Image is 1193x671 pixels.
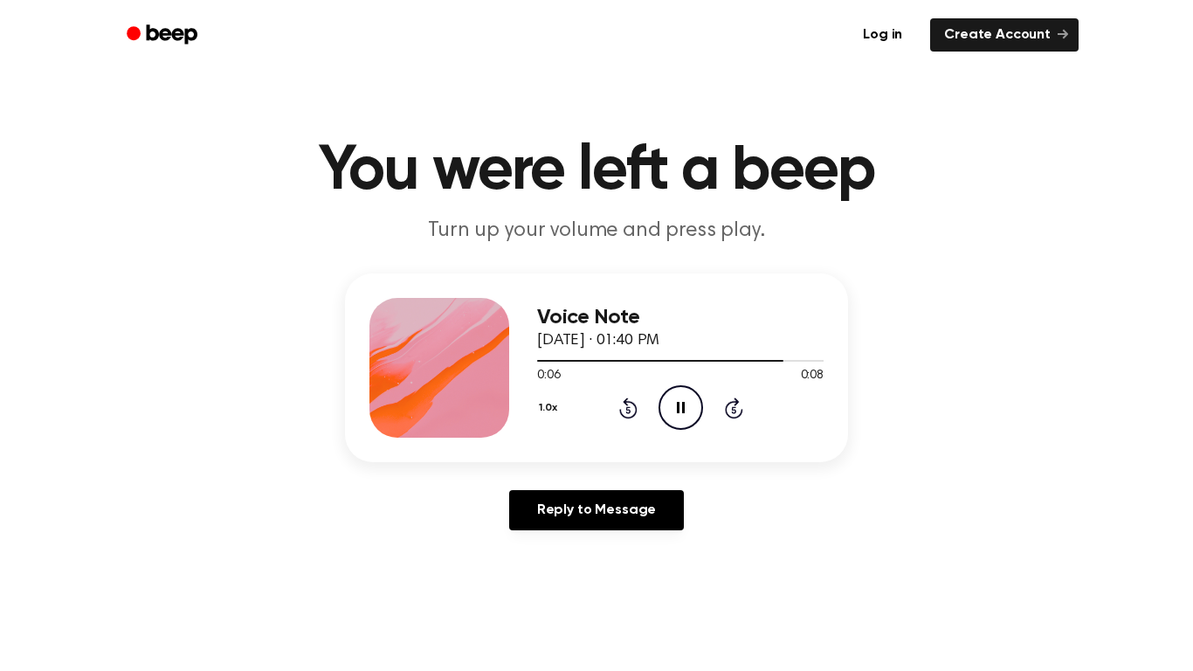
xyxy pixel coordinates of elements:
span: 0:06 [537,367,560,385]
span: 0:08 [801,367,824,385]
a: Log in [845,15,920,55]
a: Create Account [930,18,1079,52]
a: Reply to Message [509,490,684,530]
h3: Voice Note [537,306,824,329]
p: Turn up your volume and press play. [261,217,932,246]
a: Beep [114,18,213,52]
button: 1.0x [537,393,563,423]
h1: You were left a beep [149,140,1044,203]
span: [DATE] · 01:40 PM [537,333,659,349]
